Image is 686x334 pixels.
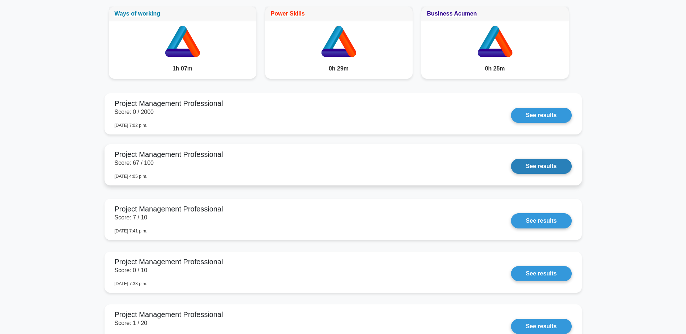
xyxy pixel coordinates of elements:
[427,10,477,17] a: Business Acumen
[271,10,305,17] a: Power Skills
[511,266,571,281] a: See results
[511,108,571,123] a: See results
[265,59,413,79] div: 0h 29m
[115,10,161,17] a: Ways of working
[421,59,569,79] div: 0h 25m
[511,159,571,174] a: See results
[511,319,571,334] a: See results
[511,213,571,228] a: See results
[109,59,256,79] div: 1h 07m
